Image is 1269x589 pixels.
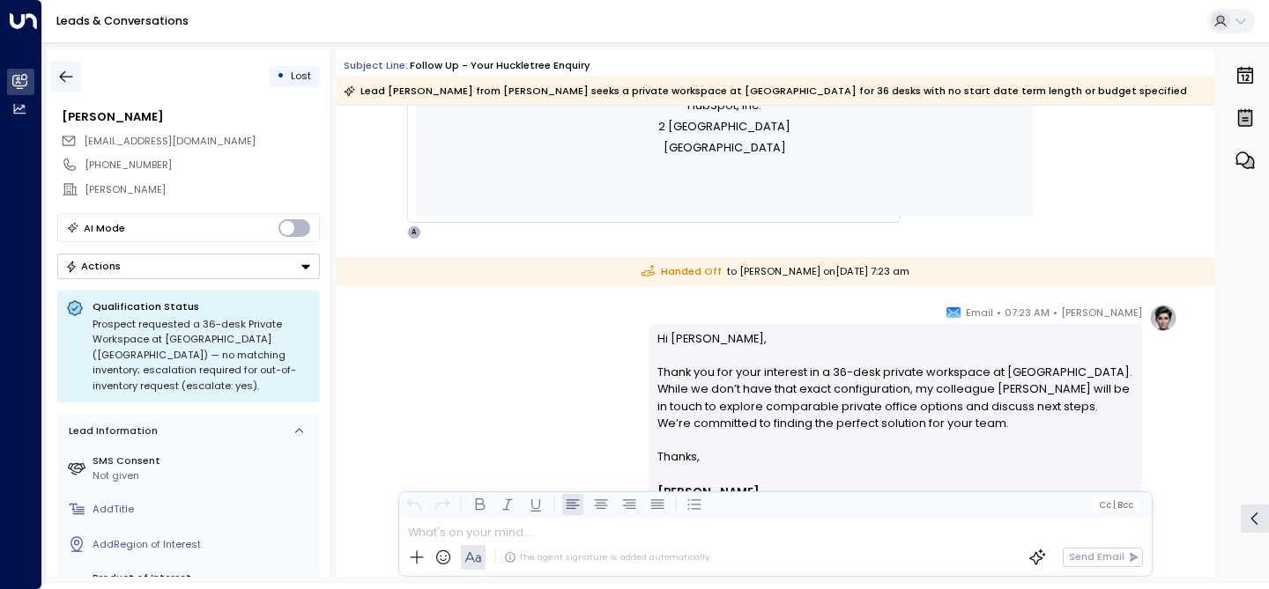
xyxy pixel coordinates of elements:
div: Prospect requested a 36-desk Private Workspace at [GEOGRAPHIC_DATA] ([GEOGRAPHIC_DATA]) — no matc... [93,317,311,394]
div: AI Mode [84,219,125,237]
span: abi@abihopkins.co.uk [84,134,256,149]
div: [PERSON_NAME] [62,108,319,125]
button: Redo [432,494,453,515]
span: Thanks, [657,448,700,465]
div: Not given [93,468,314,483]
span: | [1113,500,1116,510]
div: • [277,63,285,89]
span: Email [966,304,993,321]
div: Follow up - Your Huckletree Enquiry [410,58,590,73]
p: HubSpot, Inc. 2 [GEOGRAPHIC_DATA] [GEOGRAPHIC_DATA] [504,95,945,158]
span: 07:23 AM [1005,304,1050,321]
span: Cc Bcc [1099,500,1133,510]
label: Product of Interest [93,571,314,585]
img: profile-logo.png [1149,304,1177,332]
span: Lost [291,69,311,83]
span: • [1053,304,1057,321]
div: A [407,225,421,239]
label: SMS Consent [93,453,314,468]
div: Actions [65,260,121,272]
div: Button group with a nested menu [57,254,320,279]
div: The agent signature is added automatically [504,551,709,563]
div: Lead [PERSON_NAME] from [PERSON_NAME] seeks a private workspace at [GEOGRAPHIC_DATA] for 36 desks... [344,82,1187,99]
span: Handed Off [642,264,722,279]
div: [PERSON_NAME] [85,182,319,197]
div: [PHONE_NUMBER] [85,158,319,173]
a: Leads & Conversations [56,13,189,28]
p: Hi [PERSON_NAME], Thank you for your interest in a 36-desk private workspace at [GEOGRAPHIC_DATA]... [657,330,1134,448]
span: • [997,304,1001,321]
span: [EMAIL_ADDRESS][DOMAIN_NAME] [84,134,256,148]
button: Cc|Bcc [1093,498,1139,512]
button: Actions [57,254,320,279]
div: to [PERSON_NAME] on [DATE] 7:23 am [337,257,1214,286]
strong: [PERSON_NAME] [657,484,760,499]
div: AddRegion of Interest [93,537,314,552]
span: [PERSON_NAME] [1061,304,1142,321]
div: Lead Information [63,423,158,438]
p: Qualification Status [93,299,311,313]
button: Undo [404,494,425,515]
span: Subject Line: [344,58,408,72]
div: AddTitle [93,502,314,517]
